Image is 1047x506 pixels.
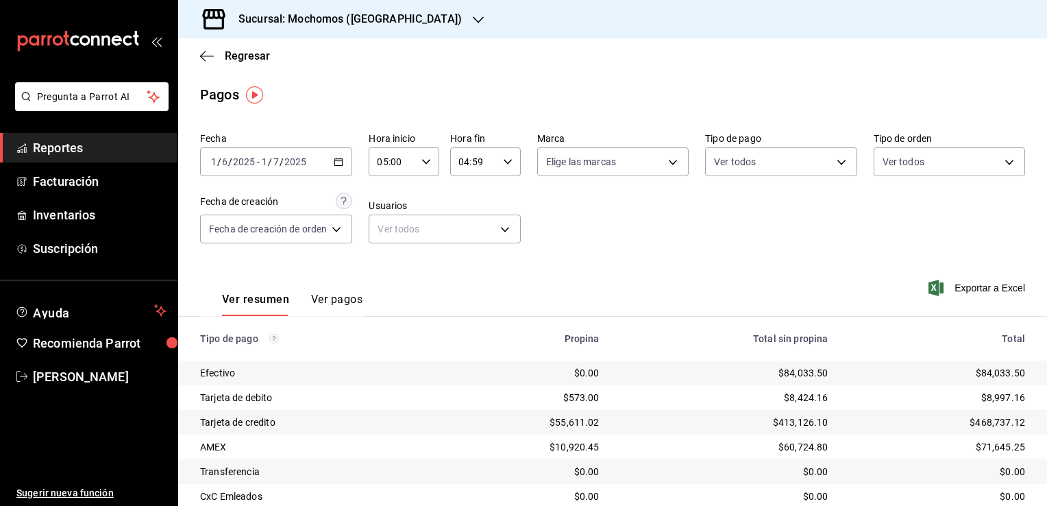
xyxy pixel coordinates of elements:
[280,156,284,167] span: /
[621,490,828,503] div: $0.00
[369,201,520,210] label: Usuarios
[850,391,1025,405] div: $8,997.16
[850,490,1025,503] div: $0.00
[537,134,689,143] label: Marca
[621,366,828,380] div: $84,033.50
[705,134,857,143] label: Tipo de pago
[931,280,1025,296] button: Exportar a Excel
[15,82,169,111] button: Pregunta a Parrot AI
[200,366,430,380] div: Efectivo
[261,156,268,167] input: --
[546,155,616,169] span: Elige las marcas
[452,440,600,454] div: $10,920.45
[16,486,167,501] span: Sugerir nueva función
[369,134,439,143] label: Hora inicio
[33,368,167,386] span: [PERSON_NAME]
[200,440,430,454] div: AMEX
[222,293,289,316] button: Ver resumen
[850,333,1025,344] div: Total
[311,293,362,316] button: Ver pagos
[200,49,270,62] button: Regresar
[33,334,167,352] span: Recomienda Parrot
[200,134,352,143] label: Fecha
[850,366,1025,380] div: $84,033.50
[452,333,600,344] div: Propina
[151,36,162,47] button: open_drawer_menu
[452,490,600,503] div: $0.00
[228,156,232,167] span: /
[452,366,600,380] div: $0.00
[874,134,1025,143] label: Tipo de orden
[621,440,828,454] div: $60,724.80
[714,155,756,169] span: Ver todos
[246,86,263,104] img: Tooltip marker
[221,156,228,167] input: --
[850,415,1025,429] div: $468,737.12
[850,440,1025,454] div: $71,645.25
[257,156,260,167] span: -
[450,134,521,143] label: Hora fin
[210,156,217,167] input: --
[33,172,167,191] span: Facturación
[200,195,278,209] div: Fecha de creación
[225,49,270,62] span: Regresar
[452,465,600,479] div: $0.00
[222,293,362,316] div: navigation tabs
[269,334,279,344] svg: Los pagos realizados con Pay y otras terminales son montos brutos.
[200,415,430,429] div: Tarjeta de credito
[217,156,221,167] span: /
[10,99,169,114] a: Pregunta a Parrot AI
[284,156,307,167] input: ----
[33,239,167,258] span: Suscripción
[621,415,828,429] div: $413,126.10
[850,465,1025,479] div: $0.00
[268,156,272,167] span: /
[37,90,147,104] span: Pregunta a Parrot AI
[200,465,430,479] div: Transferencia
[369,215,520,243] div: Ver todos
[200,333,430,344] div: Tipo de pago
[621,391,828,405] div: $8,424.16
[452,415,600,429] div: $55,611.02
[33,206,167,224] span: Inventarios
[200,391,430,405] div: Tarjeta de debito
[209,222,327,236] span: Fecha de creación de orden
[452,391,600,405] div: $573.00
[200,490,430,503] div: CxC Emleados
[232,156,256,167] input: ----
[621,333,828,344] div: Total sin propina
[200,84,239,105] div: Pagos
[273,156,280,167] input: --
[883,155,924,169] span: Ver todos
[227,11,462,27] h3: Sucursal: Mochomos ([GEOGRAPHIC_DATA])
[621,465,828,479] div: $0.00
[33,302,149,319] span: Ayuda
[33,138,167,157] span: Reportes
